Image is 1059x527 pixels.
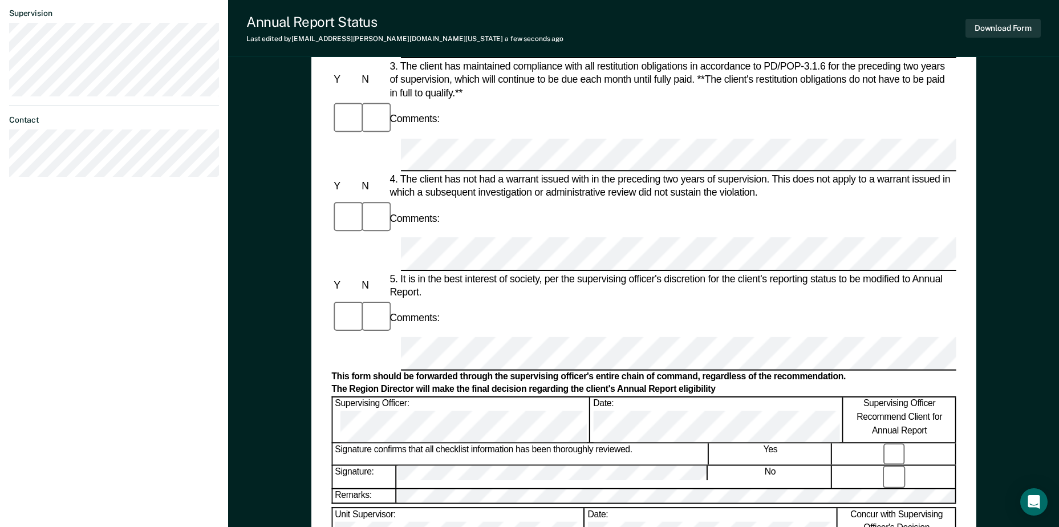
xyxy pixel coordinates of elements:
dt: Contact [9,115,219,125]
span: a few seconds ago [505,35,563,43]
div: Remarks: [332,489,396,503]
div: Open Intercom Messenger [1020,488,1048,516]
div: 4. The client has not had a warrant issued with in the preceding two years of supervision. This d... [387,172,956,199]
div: Yes [709,443,832,465]
div: Supervising Officer: [332,398,590,442]
div: N [359,179,387,193]
div: Last edited by [EMAIL_ADDRESS][PERSON_NAME][DOMAIN_NAME][US_STATE] [246,35,563,43]
div: No [709,466,832,488]
div: Comments: [387,212,441,226]
div: 3. The client has maintained compliance with all restitution obligations in accordance to PD/POP-... [387,60,956,100]
div: Comments: [387,112,441,126]
button: Download Form [965,19,1041,38]
div: Date: [591,398,842,442]
div: Signature: [332,466,396,488]
div: N [359,278,387,292]
div: N [359,73,387,87]
div: Annual Report Status [246,14,563,30]
div: Y [331,73,359,87]
div: 5. It is in the best interest of society, per the supervising officer's discretion for the client... [387,272,956,299]
div: The Region Director will make the final decision regarding the client's Annual Report eligibility [331,384,956,395]
div: Y [331,179,359,193]
dt: Supervision [9,9,219,18]
div: This form should be forwarded through the supervising officer's entire chain of command, regardle... [331,371,956,383]
div: Comments: [387,311,441,325]
div: Y [331,278,359,292]
div: Signature confirms that all checklist information has been thoroughly reviewed. [332,443,708,465]
div: Supervising Officer Recommend Client for Annual Report [843,398,956,442]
